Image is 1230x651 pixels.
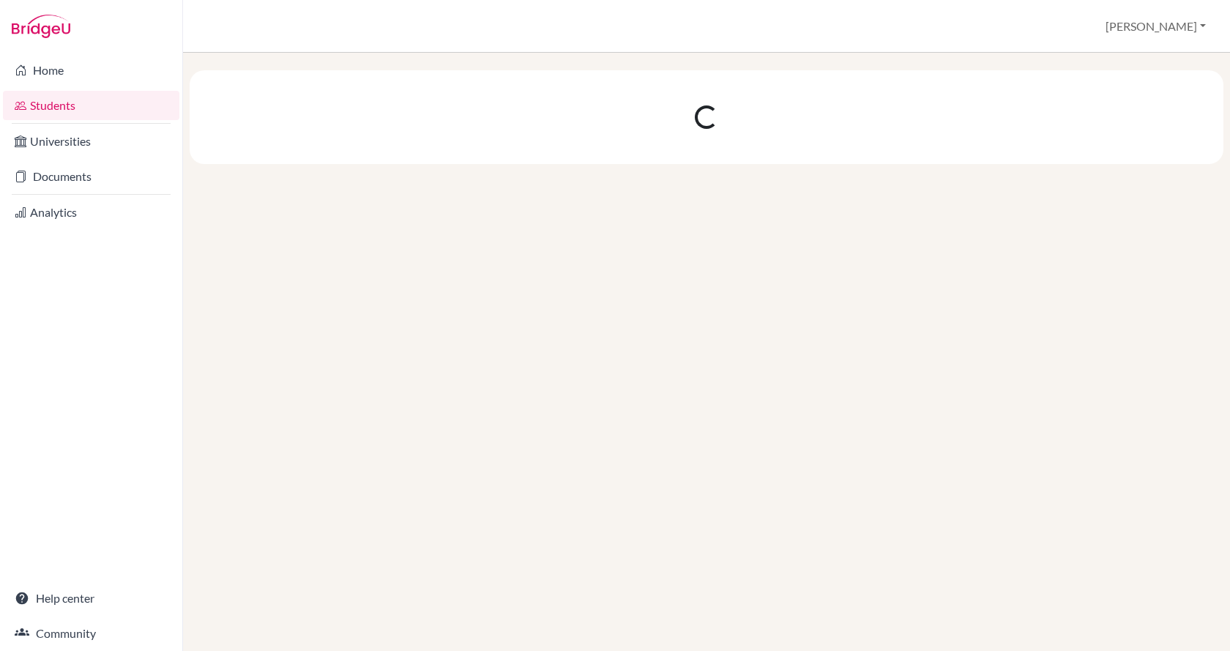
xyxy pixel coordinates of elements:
[12,15,70,38] img: Bridge-U
[3,162,179,191] a: Documents
[3,56,179,85] a: Home
[3,584,179,613] a: Help center
[3,127,179,156] a: Universities
[3,198,179,227] a: Analytics
[3,91,179,120] a: Students
[3,619,179,648] a: Community
[1099,12,1212,40] button: [PERSON_NAME]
